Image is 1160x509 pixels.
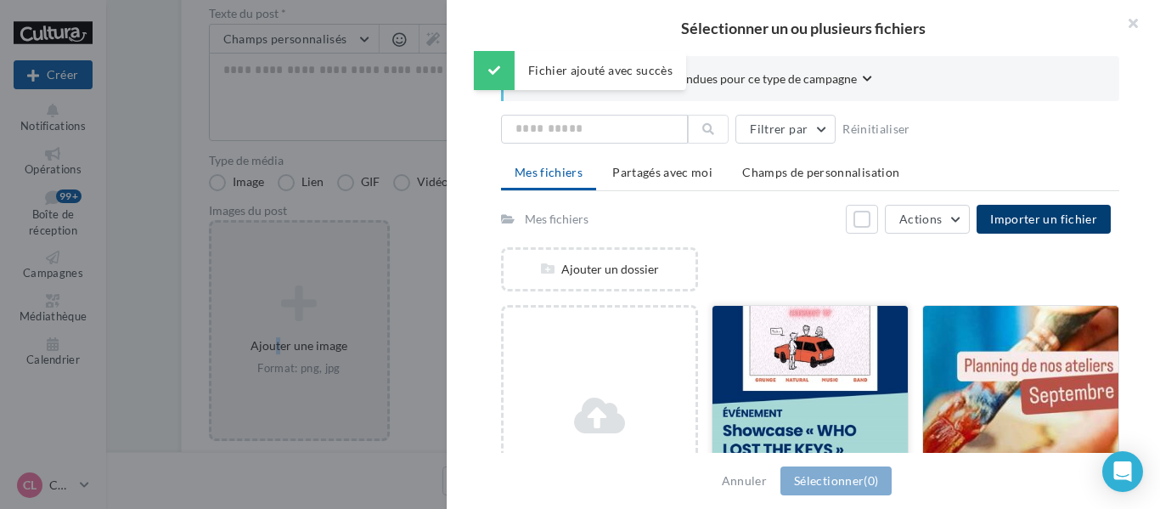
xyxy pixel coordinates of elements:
[474,51,686,90] div: Fichier ajouté avec succès
[474,20,1133,36] h2: Sélectionner un ou plusieurs fichiers
[531,71,857,88] span: Consulter les contraintes attendues pour ce type de campagne
[1102,451,1143,492] div: Open Intercom Messenger
[742,165,899,179] span: Champs de personnalisation
[510,450,689,467] div: Ajouter un fichier
[864,473,878,488] span: (0)
[899,212,942,226] span: Actions
[504,261,695,278] div: Ajouter un dossier
[885,205,970,234] button: Actions
[515,165,583,179] span: Mes fichiers
[531,70,872,91] button: Consulter les contraintes attendues pour ce type de campagne
[612,165,712,179] span: Partagés avec moi
[525,211,588,228] div: Mes fichiers
[715,471,774,491] button: Annuler
[780,467,892,495] button: Sélectionner(0)
[735,115,836,144] button: Filtrer par
[977,205,1111,234] button: Importer un fichier
[990,212,1097,226] span: Importer un fichier
[836,119,917,139] button: Réinitialiser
